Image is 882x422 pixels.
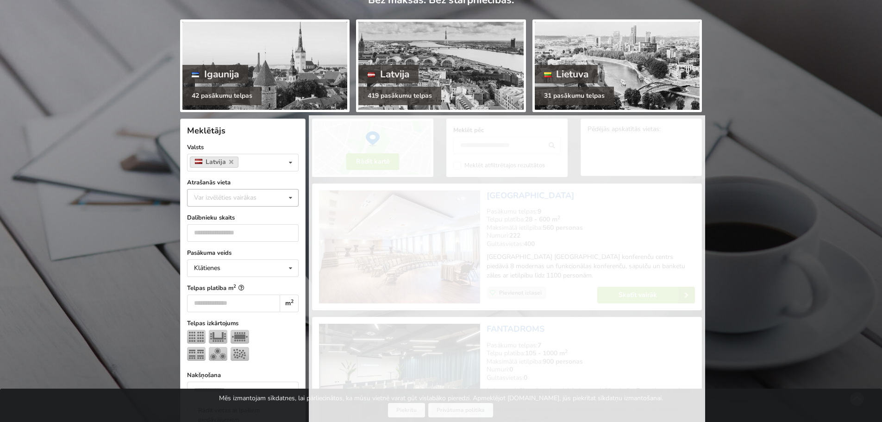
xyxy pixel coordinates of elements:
[180,19,350,112] a: Igaunija 42 pasākumu telpas
[192,192,277,203] div: Var izvēlēties vairākas
[233,283,236,289] sup: 2
[231,330,249,344] img: Sapulce
[358,65,419,83] div: Latvija
[190,157,238,168] a: Latvija
[356,19,525,112] a: Latvija 419 pasākumu telpas
[280,295,299,312] div: m
[532,19,702,112] a: Lietuva 31 pasākumu telpas
[187,283,299,293] label: Telpas platība m
[187,347,206,361] img: Klase
[358,87,441,105] div: 419 pasākumu telpas
[209,330,227,344] img: U-Veids
[187,319,299,328] label: Telpas izkārtojums
[182,65,248,83] div: Igaunija
[535,65,598,83] div: Lietuva
[187,330,206,344] img: Teātris
[182,87,262,105] div: 42 pasākumu telpas
[187,125,225,136] span: Meklētājs
[194,265,220,271] div: Klātienes
[187,178,299,187] label: Atrašanās vieta
[231,347,249,361] img: Pieņemšana
[187,213,299,222] label: Dalībnieku skaits
[535,87,614,105] div: 31 pasākumu telpas
[187,248,299,258] label: Pasākuma veids
[187,371,299,380] label: Nakšņošana
[187,143,299,152] label: Valsts
[291,298,294,305] sup: 2
[209,347,227,361] img: Bankets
